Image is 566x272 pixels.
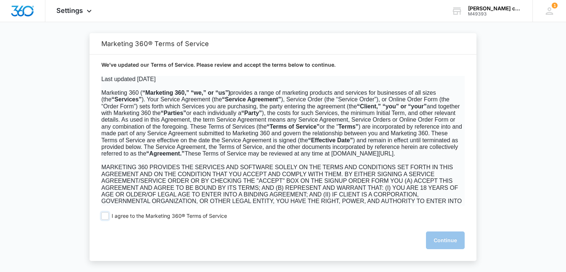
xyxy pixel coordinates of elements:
[101,76,156,82] span: Last updated [DATE]
[426,231,465,249] button: Continue
[468,6,522,11] div: account name
[552,3,558,8] span: 1
[101,164,462,218] span: MARKETING 360 PROVIDES THE SERVICES AND SOFTWARE SOLELY ON THE TERMS AND CONDITIONS SET FORTH IN ...
[267,123,320,130] b: “Terms of Service”
[112,213,227,220] span: I agree to the Marketing 360® Terms of Service
[112,96,142,102] b: “Services”
[552,3,558,8] div: notifications count
[357,103,427,109] b: “Client,” “you” or “your”
[241,110,262,116] b: “Party”
[101,61,465,69] p: We’ve updated our Terms of Service. Please review and accept the terms below to continue.
[468,11,522,17] div: account id
[161,110,186,116] b: “Parties”
[142,90,230,96] b: “Marketing 360,” “we,” or “us”)
[308,137,353,143] b: “Effective Date”
[101,90,462,157] span: Marketing 360 ( provides a range of marketing products and services for businesses of all sizes (...
[56,7,83,14] span: Settings
[338,123,359,130] b: Terms”
[146,150,185,157] b: “Agreement.”
[222,96,281,102] b: “Service Agreement”
[101,40,465,48] h2: Marketing 360® Terms of Service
